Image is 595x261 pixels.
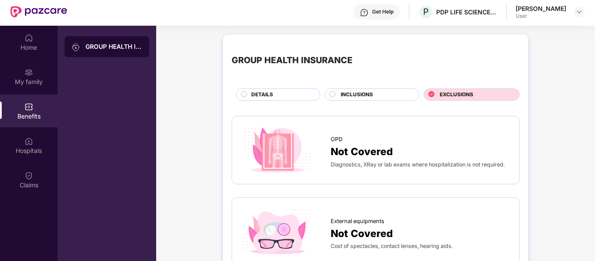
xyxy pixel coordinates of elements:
span: External equipments [331,217,384,226]
span: Diagnostics, XRay or lab exams where hospitalization is not required. [331,161,505,168]
div: [PERSON_NAME] [516,4,566,13]
span: Cost of spectacles, contact lenses, hearing aids. [331,243,453,249]
img: svg+xml;base64,PHN2ZyBpZD0iSG9zcGl0YWxzIiB4bWxucz0iaHR0cDovL3d3dy53My5vcmcvMjAwMC9zdmciIHdpZHRoPS... [24,137,33,146]
div: PDP LIFE SCIENCE LOGISTICS INDIA PRIVATE LIMITED [436,8,497,16]
div: User [516,13,566,20]
span: OPD [331,135,342,144]
div: GROUP HEALTH INSURANCE [85,42,142,51]
div: Get Help [372,8,393,15]
img: svg+xml;base64,PHN2ZyB3aWR0aD0iMjAiIGhlaWdodD0iMjAiIHZpZXdCb3g9IjAgMCAyMCAyMCIgZmlsbD0ibm9uZSIgeG... [24,68,33,77]
img: icon [241,125,313,175]
img: svg+xml;base64,PHN2ZyB3aWR0aD0iMjAiIGhlaWdodD0iMjAiIHZpZXdCb3g9IjAgMCAyMCAyMCIgZmlsbD0ibm9uZSIgeG... [72,43,80,51]
img: svg+xml;base64,PHN2ZyBpZD0iSG9tZSIgeG1sbnM9Imh0dHA6Ly93d3cudzMub3JnLzIwMDAvc3ZnIiB3aWR0aD0iMjAiIG... [24,34,33,42]
span: Not Covered [331,226,393,241]
span: DETAILS [251,91,273,99]
img: svg+xml;base64,PHN2ZyBpZD0iSGVscC0zMngzMiIgeG1sbnM9Imh0dHA6Ly93d3cudzMub3JnLzIwMDAvc3ZnIiB3aWR0aD... [360,8,369,17]
span: EXCLUSIONS [440,91,473,99]
img: New Pazcare Logo [10,6,67,17]
img: svg+xml;base64,PHN2ZyBpZD0iRHJvcGRvd24tMzJ4MzIiIHhtbG5zPSJodHRwOi8vd3d3LnczLm9yZy8yMDAwL3N2ZyIgd2... [576,8,583,15]
span: Not Covered [331,144,393,159]
img: svg+xml;base64,PHN2ZyBpZD0iQ2xhaW0iIHhtbG5zPSJodHRwOi8vd3d3LnczLm9yZy8yMDAwL3N2ZyIgd2lkdGg9IjIwIi... [24,171,33,180]
span: P [423,7,429,17]
div: GROUP HEALTH INSURANCE [232,54,352,67]
img: icon [241,207,313,257]
img: svg+xml;base64,PHN2ZyBpZD0iQmVuZWZpdHMiIHhtbG5zPSJodHRwOi8vd3d3LnczLm9yZy8yMDAwL3N2ZyIgd2lkdGg9Ij... [24,102,33,111]
span: INCLUSIONS [341,91,373,99]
